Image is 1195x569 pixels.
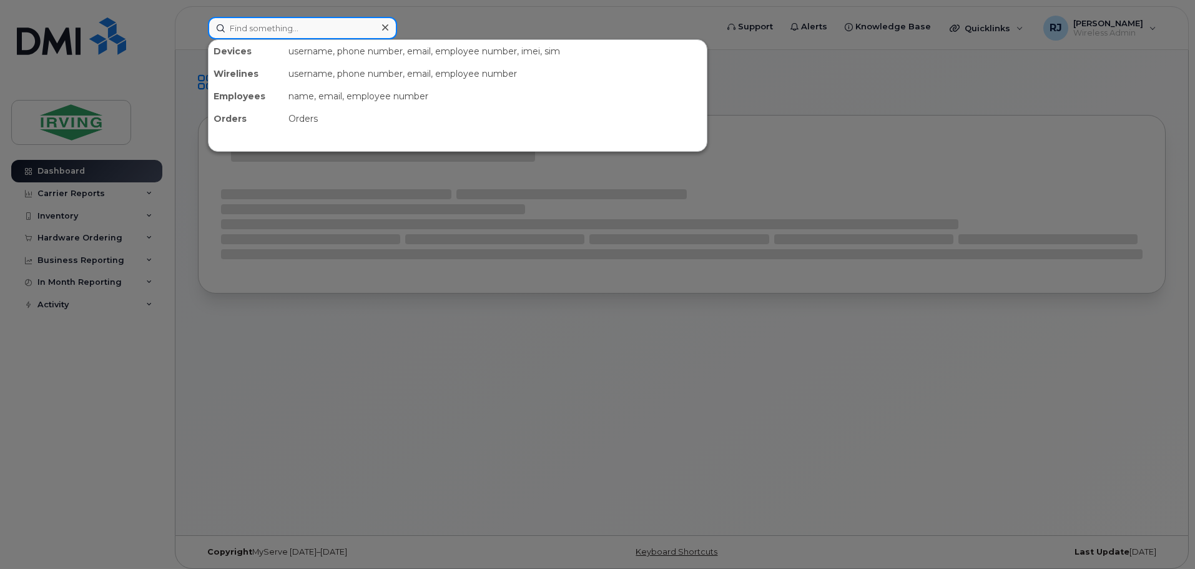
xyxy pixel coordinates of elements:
div: Orders [209,107,283,130]
div: Orders [283,107,707,130]
div: Devices [209,40,283,62]
div: username, phone number, email, employee number [283,62,707,85]
div: name, email, employee number [283,85,707,107]
div: username, phone number, email, employee number, imei, sim [283,40,707,62]
div: Employees [209,85,283,107]
div: Wirelines [209,62,283,85]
